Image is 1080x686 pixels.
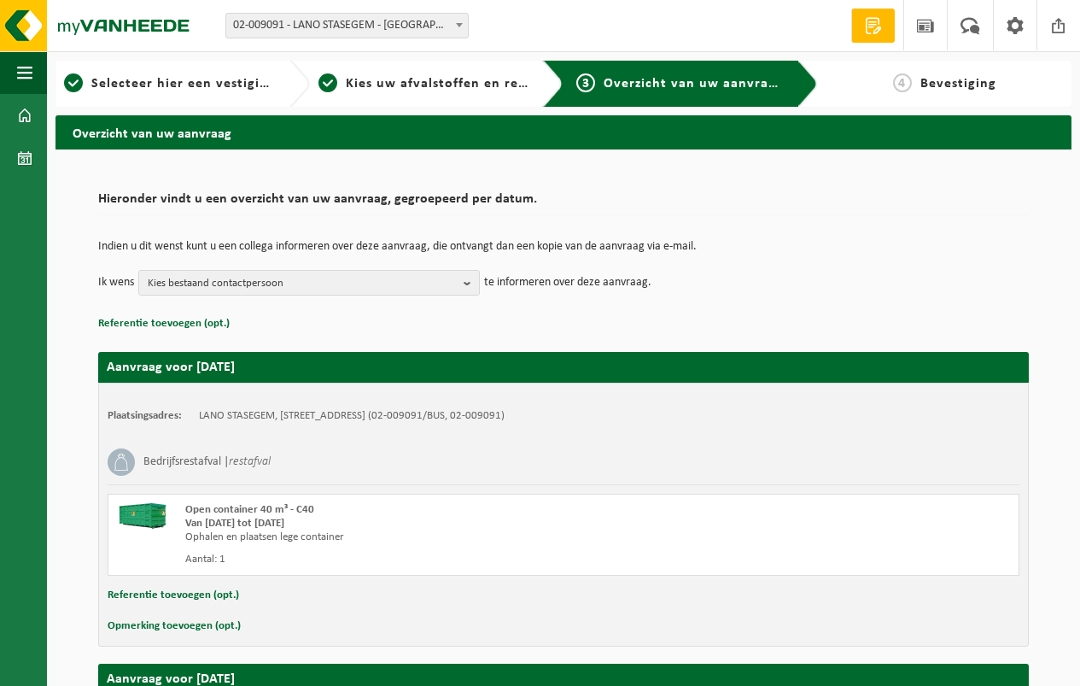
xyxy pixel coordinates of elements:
button: Kies bestaand contactpersoon [138,270,480,296]
div: Ophalen en plaatsen lege container [185,531,632,544]
div: Aantal: 1 [185,553,632,566]
i: restafval [229,455,271,468]
span: Overzicht van uw aanvraag [604,77,784,91]
strong: Van [DATE] tot [DATE] [185,518,284,529]
strong: Aanvraag voor [DATE] [107,672,235,686]
button: Opmerking toevoegen (opt.) [108,615,241,637]
p: Ik wens [98,270,134,296]
span: 1 [64,73,83,92]
p: Indien u dit wenst kunt u een collega informeren over deze aanvraag, die ontvangt dan een kopie v... [98,241,1029,253]
button: Referentie toevoegen (opt.) [98,313,230,335]
a: 2Kies uw afvalstoffen en recipiënten [318,73,530,94]
span: Open container 40 m³ - C40 [185,504,314,515]
h2: Overzicht van uw aanvraag [55,115,1071,149]
span: 4 [893,73,912,92]
h3: Bedrijfsrestafval | [143,449,271,476]
span: 02-009091 - LANO STASEGEM - HARELBEKE [226,14,468,38]
p: te informeren over deze aanvraag. [484,270,651,296]
span: 3 [576,73,595,92]
strong: Aanvraag voor [DATE] [107,361,235,374]
strong: Plaatsingsadres: [108,410,182,421]
a: 1Selecteer hier een vestiging [64,73,276,94]
td: LANO STASEGEM, [STREET_ADDRESS] (02-009091/BUS, 02-009091) [199,409,505,423]
h2: Hieronder vindt u een overzicht van uw aanvraag, gegroepeerd per datum. [98,192,1029,215]
button: Referentie toevoegen (opt.) [108,584,239,607]
span: Kies uw afvalstoffen en recipiënten [346,77,581,91]
span: 02-009091 - LANO STASEGEM - HARELBEKE [225,13,469,38]
img: HK-XC-40-GN-00.png [117,503,168,529]
span: Selecteer hier een vestiging [91,77,276,91]
span: Bevestiging [920,77,996,91]
span: Kies bestaand contactpersoon [148,271,457,296]
span: 2 [318,73,337,92]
